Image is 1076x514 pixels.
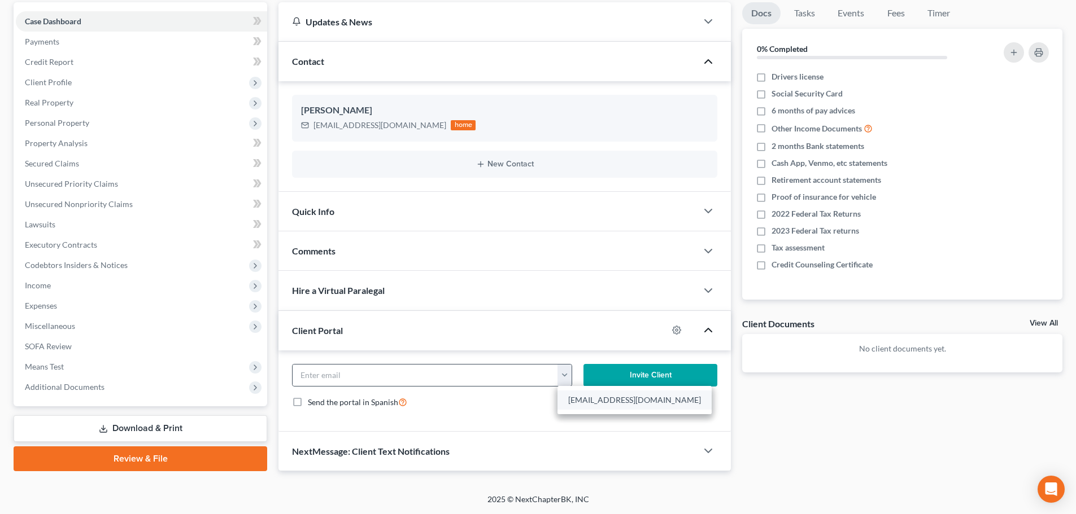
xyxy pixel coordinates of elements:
[16,11,267,32] a: Case Dashboard
[25,16,81,26] span: Case Dashboard
[772,259,873,270] span: Credit Counseling Certificate
[14,415,267,442] a: Download & Print
[772,191,876,203] span: Proof of insurance for vehicle
[25,240,97,249] span: Executory Contracts
[25,138,88,148] span: Property Analysis
[772,174,881,186] span: Retirement account statements
[16,214,267,235] a: Lawsuits
[25,280,51,290] span: Income
[25,98,73,107] span: Real Property
[757,44,808,54] strong: 0% Completed
[785,2,824,24] a: Tasks
[742,318,814,330] div: Client Documents
[292,206,334,217] span: Quick Info
[301,160,708,169] button: New Contact
[25,159,79,168] span: Secured Claims
[16,133,267,153] a: Property Analysis
[878,2,914,24] a: Fees
[216,494,860,514] div: 2025 © NextChapterBK, INC
[1038,476,1065,503] div: Open Intercom Messenger
[772,208,861,219] span: 2022 Federal Tax Returns
[16,32,267,52] a: Payments
[25,118,89,128] span: Personal Property
[301,104,708,117] div: [PERSON_NAME]
[772,242,825,253] span: Tax assessment
[772,157,887,169] span: Cash App, Venmo, etc statements
[751,343,1053,354] p: No client documents yet.
[25,341,72,351] span: SOFA Review
[451,120,476,130] div: home
[292,16,683,28] div: Updates & News
[25,219,55,229] span: Lawsuits
[25,382,104,392] span: Additional Documents
[772,123,862,134] span: Other Income Documents
[16,174,267,194] a: Unsecured Priority Claims
[742,2,781,24] a: Docs
[292,285,385,296] span: Hire a Virtual Paralegal
[25,77,72,87] span: Client Profile
[292,325,343,336] span: Client Portal
[772,105,855,116] span: 6 months of pay advices
[16,235,267,255] a: Executory Contracts
[308,397,398,407] span: Send the portal in Spanish
[25,179,118,188] span: Unsecured Priority Claims
[16,336,267,357] a: SOFA Review
[557,390,712,410] a: [EMAIL_ADDRESS][DOMAIN_NAME]
[829,2,873,24] a: Events
[772,140,864,152] span: 2 months Bank statements
[583,364,718,386] button: Invite Client
[16,194,267,214] a: Unsecured Nonpriority Claims
[25,260,128,270] span: Codebtors Insiders & Notices
[16,153,267,174] a: Secured Claims
[772,71,824,82] span: Drivers license
[1030,319,1058,327] a: View All
[25,301,57,310] span: Expenses
[313,120,446,131] div: [EMAIL_ADDRESS][DOMAIN_NAME]
[772,88,843,99] span: Social Security Card
[25,362,64,371] span: Means Test
[25,199,133,209] span: Unsecured Nonpriority Claims
[25,37,59,46] span: Payments
[25,321,75,331] span: Miscellaneous
[918,2,959,24] a: Timer
[292,56,324,67] span: Contact
[293,364,558,386] input: Enter email
[16,52,267,72] a: Credit Report
[772,225,859,236] span: 2023 Federal Tax returns
[292,446,450,456] span: NextMessage: Client Text Notifications
[292,245,336,256] span: Comments
[14,446,267,471] a: Review & File
[25,57,73,67] span: Credit Report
